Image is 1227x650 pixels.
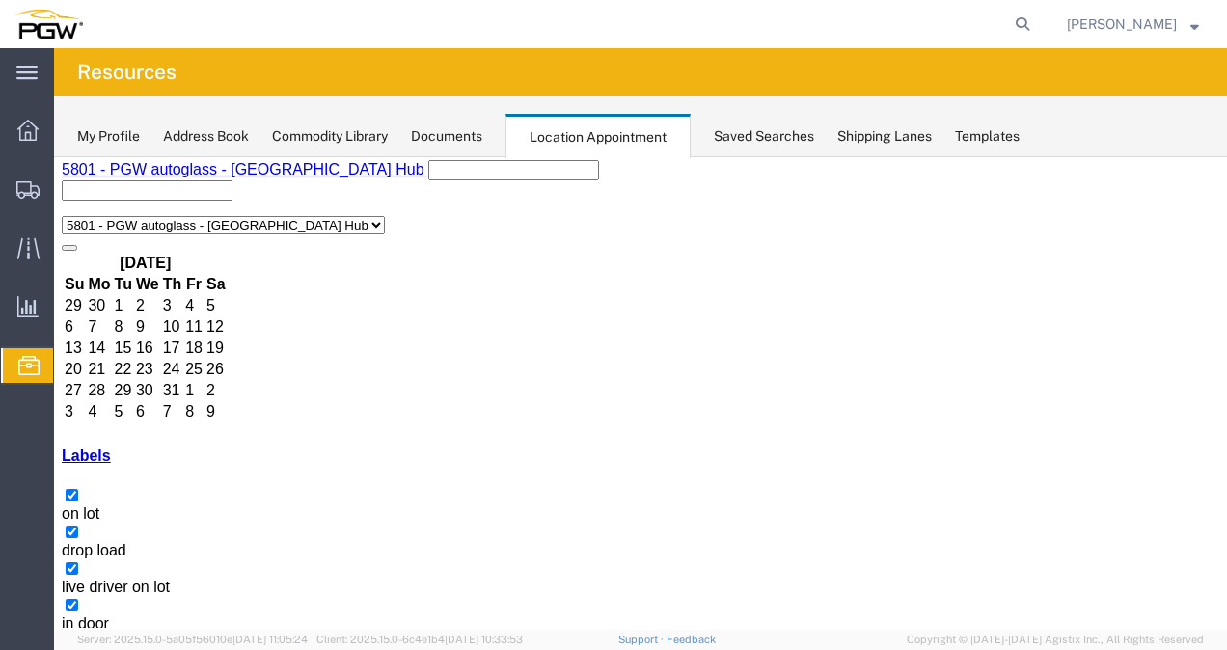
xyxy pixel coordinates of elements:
a: Feedback [667,634,716,645]
span: live driver on lot [8,421,116,438]
td: 5 [60,245,79,264]
span: drop load [8,385,72,401]
span: [DATE] 10:33:53 [445,634,523,645]
td: 18 [130,181,150,201]
input: in door [12,442,24,454]
div: Saved Searches [714,126,814,147]
td: 10 [108,160,129,179]
a: Support [618,634,667,645]
td: 27 [10,224,31,243]
td: 8 [60,160,79,179]
span: in door [8,458,55,474]
input: live driver on lot [12,405,24,418]
div: Shipping Lanes [837,126,932,147]
div: Commodity Library [272,126,388,147]
span: Client: 2025.15.0-6c4e1b4 [316,634,523,645]
img: logo [14,10,83,39]
td: 1 [130,224,150,243]
button: [PERSON_NAME] [1066,13,1200,36]
input: drop load [12,368,24,381]
td: 8 [130,245,150,264]
td: 4 [33,245,57,264]
td: 21 [33,203,57,222]
iframe: FS Legacy Container [54,157,1227,630]
h4: Resources [77,48,177,96]
td: 2 [151,224,173,243]
td: 14 [33,181,57,201]
td: 23 [81,203,106,222]
td: 13 [10,181,31,201]
td: 16 [81,181,106,201]
span: Server: 2025.15.0-5a05f56010e [77,634,308,645]
span: Adrian Castro [1067,14,1177,35]
div: Documents [411,126,482,147]
input: on lot [12,332,24,344]
div: Templates [955,126,1020,147]
span: [DATE] 11:05:24 [232,634,308,645]
td: 30 [81,224,106,243]
td: 15 [60,181,79,201]
span: Copyright © [DATE]-[DATE] Agistix Inc., All Rights Reserved [907,632,1204,648]
div: Address Book [163,126,249,147]
td: 7 [108,245,129,264]
td: 9 [81,160,106,179]
td: 3 [10,245,31,264]
td: 22 [60,203,79,222]
td: 20 [10,203,31,222]
td: 9 [151,245,173,264]
td: 25 [130,203,150,222]
td: 26 [151,203,173,222]
div: Location Appointment [505,114,691,158]
td: 31 [108,224,129,243]
td: 29 [60,224,79,243]
td: 28 [33,224,57,243]
td: 17 [108,181,129,201]
div: My Profile [77,126,140,147]
td: 6 [81,245,106,264]
span: on lot [8,348,45,365]
td: 19 [151,181,173,201]
td: 12 [151,160,173,179]
td: 24 [108,203,129,222]
a: Labels [8,290,57,307]
td: 11 [130,160,150,179]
